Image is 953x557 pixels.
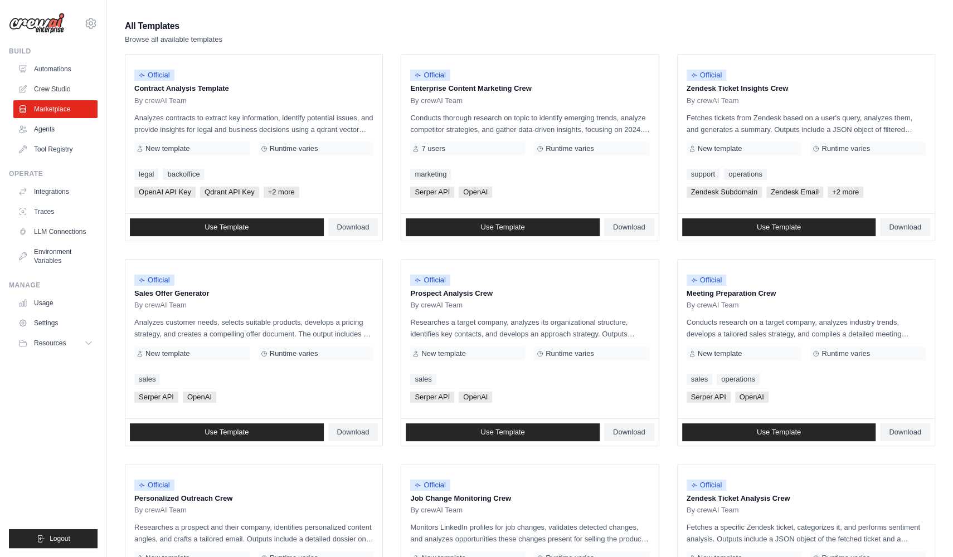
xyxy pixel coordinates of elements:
[410,493,649,504] p: Job Change Monitoring Crew
[134,521,373,545] p: Researches a prospect and their company, identifies personalized content angles, and crafts a tai...
[687,301,739,310] span: By crewAI Team
[687,392,731,403] span: Serper API
[410,316,649,340] p: Researches a target company, analyzes its organizational structure, identifies key contacts, and ...
[410,83,649,94] p: Enterprise Content Marketing Crew
[13,140,98,158] a: Tool Registry
[205,428,249,437] span: Use Template
[134,316,373,340] p: Analyzes customer needs, selects suitable products, develops a pricing strategy, and creates a co...
[828,187,863,198] span: +2 more
[13,294,98,312] a: Usage
[687,506,739,515] span: By crewAI Team
[410,112,649,135] p: Conducts thorough research on topic to identify emerging trends, analyze competitor strategies, a...
[480,223,524,232] span: Use Template
[406,423,600,441] a: Use Template
[459,187,492,198] span: OpenAI
[421,144,445,153] span: 7 users
[410,275,450,286] span: Official
[134,83,373,94] p: Contract Analysis Template
[337,223,369,232] span: Download
[134,288,373,299] p: Sales Offer Generator
[134,506,187,515] span: By crewAI Team
[889,428,921,437] span: Download
[480,428,524,437] span: Use Template
[821,349,870,358] span: Runtime varies
[145,144,189,153] span: New template
[134,112,373,135] p: Analyzes contracts to extract key information, identify potential issues, and provide insights fo...
[687,275,727,286] span: Official
[134,301,187,310] span: By crewAI Team
[821,144,870,153] span: Runtime varies
[757,223,801,232] span: Use Template
[34,339,66,348] span: Resources
[410,288,649,299] p: Prospect Analysis Crew
[145,349,189,358] span: New template
[9,281,98,290] div: Manage
[134,70,174,81] span: Official
[9,47,98,56] div: Build
[687,288,926,299] p: Meeting Preparation Crew
[687,112,926,135] p: Fetches tickets from Zendesk based on a user's query, analyzes them, and generates a summary. Out...
[410,392,454,403] span: Serper API
[200,187,259,198] span: Qdrant API Key
[410,506,463,515] span: By crewAI Team
[682,218,876,236] a: Use Template
[410,70,450,81] span: Official
[134,493,373,504] p: Personalized Outreach Crew
[13,120,98,138] a: Agents
[459,392,492,403] span: OpenAI
[130,218,324,236] a: Use Template
[13,334,98,352] button: Resources
[264,187,299,198] span: +2 more
[410,96,463,105] span: By crewAI Team
[546,144,594,153] span: Runtime varies
[134,374,160,385] a: sales
[134,169,158,180] a: legal
[134,392,178,403] span: Serper API
[134,187,196,198] span: OpenAI API Key
[205,223,249,232] span: Use Template
[328,218,378,236] a: Download
[134,480,174,491] span: Official
[604,423,654,441] a: Download
[50,534,70,543] span: Logout
[410,187,454,198] span: Serper API
[125,34,222,45] p: Browse all available templates
[880,423,930,441] a: Download
[13,223,98,241] a: LLM Connections
[134,96,187,105] span: By crewAI Team
[724,169,767,180] a: operations
[410,169,451,180] a: marketing
[735,392,769,403] span: OpenAI
[880,218,930,236] a: Download
[125,18,222,34] h2: All Templates
[687,374,712,385] a: sales
[698,144,742,153] span: New template
[421,349,465,358] span: New template
[13,203,98,221] a: Traces
[687,187,762,198] span: Zendesk Subdomain
[13,60,98,78] a: Automations
[604,218,654,236] a: Download
[687,521,926,545] p: Fetches a specific Zendesk ticket, categorizes it, and performs sentiment analysis. Outputs inclu...
[410,301,463,310] span: By crewAI Team
[698,349,742,358] span: New template
[410,374,436,385] a: sales
[183,392,216,403] span: OpenAI
[682,423,876,441] a: Use Template
[687,493,926,504] p: Zendesk Ticket Analysis Crew
[130,423,324,441] a: Use Template
[13,100,98,118] a: Marketplace
[687,169,719,180] a: support
[13,314,98,332] a: Settings
[687,70,727,81] span: Official
[337,428,369,437] span: Download
[613,223,645,232] span: Download
[328,423,378,441] a: Download
[687,316,926,340] p: Conducts research on a target company, analyzes industry trends, develops a tailored sales strate...
[687,83,926,94] p: Zendesk Ticket Insights Crew
[766,187,823,198] span: Zendesk Email
[270,144,318,153] span: Runtime varies
[757,428,801,437] span: Use Template
[406,218,600,236] a: Use Template
[9,529,98,548] button: Logout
